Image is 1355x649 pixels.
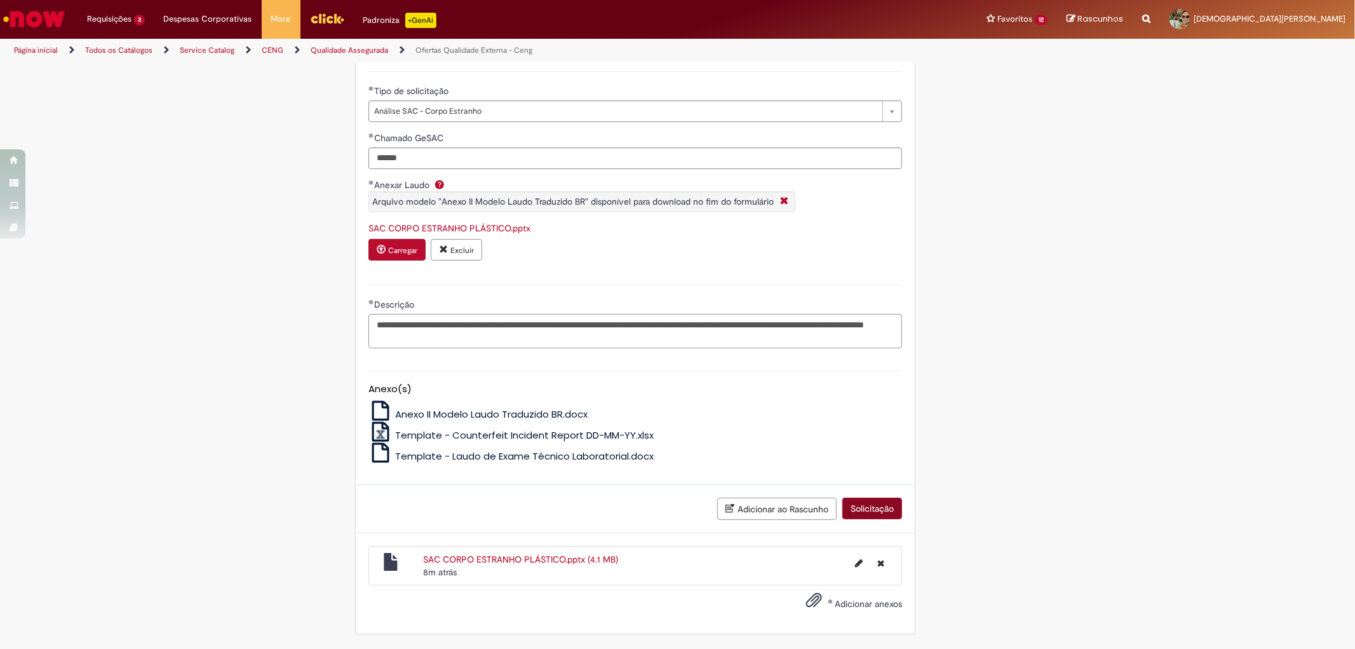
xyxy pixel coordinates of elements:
[374,85,451,97] span: Tipo de solicitação
[423,554,618,565] a: SAC CORPO ESTRANHO PLÁSTICO.pptx (4.1 MB)
[374,179,432,191] span: Anexar Laudo
[368,239,426,261] button: Carregar anexo de Anexar Laudo Required
[180,45,234,55] a: Service Catalog
[870,553,892,573] button: Excluir SAC CORPO ESTRANHO PLÁSTICO.pptx
[1077,13,1123,25] span: Rascunhos
[368,222,530,234] a: Download de SAC CORPO ESTRANHO PLÁSTICO.pptx
[395,449,654,463] span: Template - Laudo de Exame Técnico Laboratorial.docx
[310,9,344,28] img: click_logo_yellow_360x200.png
[85,45,152,55] a: Todos os Catálogos
[423,566,457,578] span: 8m atrás
[1194,13,1345,24] span: [DEMOGRAPHIC_DATA][PERSON_NAME]
[368,428,654,442] a: Template - Counterfeit Incident Report DD-MM-YY.xlsx
[802,589,825,618] button: Adicionar anexos
[368,180,374,185] span: Obrigatório Preenchido
[395,407,588,421] span: Anexo II Modelo Laudo Traduzido BR.docx
[717,498,837,520] button: Adicionar ao Rascunho
[450,245,474,256] small: Excluir
[372,196,774,207] span: Arquivo modelo "Anexo II Modelo Laudo Traduzido BR" disponível para download no fim do formulário
[1,6,67,32] img: ServiceNow
[363,13,436,28] div: Padroniza
[1035,15,1048,25] span: 12
[405,13,436,28] p: +GenAi
[368,86,374,91] span: Obrigatório Preenchido
[432,179,447,189] span: Ajuda para Anexar Laudo
[374,101,876,121] span: Análise SAC - Corpo Estranho
[835,598,902,610] span: Adicionar anexos
[395,428,654,442] span: Template - Counterfeit Incident Report DD-MM-YY.xlsx
[374,299,417,310] span: Descrição
[368,407,588,421] a: Anexo II Modelo Laudo Traduzido BR.docx
[368,449,654,463] a: Template - Laudo de Exame Técnico Laboratorial.docx
[14,45,58,55] a: Página inicial
[87,13,131,25] span: Requisições
[271,13,291,25] span: More
[368,133,374,138] span: Obrigatório Preenchido
[262,45,283,55] a: CENG
[847,553,870,573] button: Editar nome de arquivo SAC CORPO ESTRANHO PLÁSTICO.pptx
[311,45,388,55] a: Qualidade Assegurada
[164,13,252,25] span: Despesas Corporativas
[10,39,894,62] ul: Trilhas de página
[368,299,374,304] span: Obrigatório Preenchido
[368,314,902,348] textarea: Descrição
[777,195,792,208] i: Fechar More information Por question_anexar_laudo
[423,566,457,578] time: 29/08/2025 09:43:22
[431,239,482,261] button: Excluir anexo SAC CORPO ESTRANHO PLÁSTICO.pptx
[374,132,446,144] span: Chamado GeSAC
[1067,13,1123,25] a: Rascunhos
[368,384,902,395] h5: Anexo(s)
[134,15,145,25] span: 3
[368,147,902,169] input: Chamado GeSAC
[997,13,1032,25] span: Favoritos
[842,498,902,519] button: Solicitação
[415,45,532,55] a: Ofertas Qualidade Externa - Ceng
[388,245,417,256] small: Carregar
